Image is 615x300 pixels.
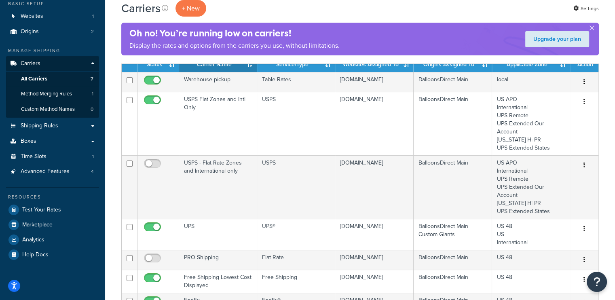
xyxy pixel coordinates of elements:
[21,13,43,20] span: Websites
[121,0,161,16] h1: Carriers
[414,57,492,72] th: Origins Assigned To: activate to sort column ascending
[6,9,99,24] li: Websites
[179,92,257,155] td: USPS Flat Zones and Intl Only
[129,27,340,40] h4: Oh no! You’re running low on carriers!
[179,57,257,72] th: Carrier Name: activate to sort column ascending
[179,219,257,250] td: UPS
[129,40,340,51] p: Display the rates and options from the carriers you use, without limitations.
[21,76,47,82] span: All Carriers
[335,219,414,250] td: [DOMAIN_NAME]
[179,270,257,293] td: Free Shipping Lowest Cost Displayed
[21,60,40,67] span: Carriers
[21,28,39,35] span: Origins
[335,155,414,219] td: [DOMAIN_NAME]
[492,155,570,219] td: US APO International UPS Remote UPS Extended Our Account [US_STATE] Hi PR UPS Extended States
[22,251,49,258] span: Help Docs
[91,76,93,82] span: 7
[573,3,599,14] a: Settings
[492,219,570,250] td: US 48 US International
[257,155,335,219] td: USPS
[257,219,335,250] td: UPS®
[414,270,492,293] td: BalloonsDirect Main
[335,250,414,270] td: [DOMAIN_NAME]
[21,153,46,160] span: Time Slots
[92,91,93,97] span: 1
[414,250,492,270] td: BalloonsDirect Main
[6,24,99,39] a: Origins 2
[6,247,99,262] a: Help Docs
[257,72,335,92] td: Table Rates
[179,72,257,92] td: Warehouse pickup
[257,57,335,72] th: Service/Type: activate to sort column ascending
[6,203,99,217] a: Test Your Rates
[492,250,570,270] td: US 48
[91,28,94,35] span: 2
[6,102,99,117] li: Custom Method Names
[335,72,414,92] td: [DOMAIN_NAME]
[414,219,492,250] td: BalloonsDirect Main Custom Giants
[257,92,335,155] td: USPS
[6,24,99,39] li: Origins
[22,222,53,228] span: Marketplace
[335,270,414,293] td: [DOMAIN_NAME]
[21,138,36,145] span: Boxes
[21,168,70,175] span: Advanced Features
[6,149,99,164] li: Time Slots
[6,56,99,118] li: Carriers
[570,57,598,72] th: Action
[179,250,257,270] td: PRO Shipping
[6,47,99,54] div: Manage Shipping
[92,153,94,160] span: 1
[6,118,99,133] a: Shipping Rules
[137,57,179,72] th: Status: activate to sort column ascending
[6,9,99,24] a: Websites 1
[525,31,589,47] a: Upgrade your plan
[21,106,75,113] span: Custom Method Names
[6,87,99,101] a: Method Merging Rules 1
[179,155,257,219] td: USPS - Flat Rate Zones and International only
[21,91,72,97] span: Method Merging Rules
[22,207,61,213] span: Test Your Rates
[91,106,93,113] span: 0
[257,270,335,293] td: Free Shipping
[335,92,414,155] td: [DOMAIN_NAME]
[492,57,570,72] th: Applicable Zone: activate to sort column ascending
[6,134,99,149] a: Boxes
[335,57,414,72] th: Websites Assigned To: activate to sort column ascending
[6,164,99,179] a: Advanced Features 4
[6,87,99,101] li: Method Merging Rules
[414,155,492,219] td: BalloonsDirect Main
[6,56,99,71] a: Carriers
[6,72,99,87] a: All Carriers 7
[6,164,99,179] li: Advanced Features
[414,92,492,155] td: BalloonsDirect Main
[257,250,335,270] td: Flat Rate
[587,272,607,292] button: Open Resource Center
[492,92,570,155] td: US APO International UPS Remote UPS Extended Our Account [US_STATE] Hi PR UPS Extended States
[22,237,44,243] span: Analytics
[492,270,570,293] td: US 48
[6,102,99,117] a: Custom Method Names 0
[6,232,99,247] a: Analytics
[91,168,94,175] span: 4
[6,149,99,164] a: Time Slots 1
[6,218,99,232] a: Marketplace
[6,72,99,87] li: All Carriers
[414,72,492,92] td: BalloonsDirect Main
[492,72,570,92] td: local
[92,13,94,20] span: 1
[6,194,99,201] div: Resources
[21,123,58,129] span: Shipping Rules
[6,0,99,7] div: Basic Setup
